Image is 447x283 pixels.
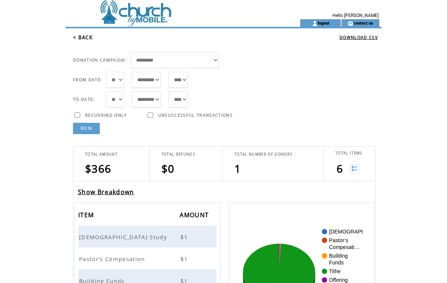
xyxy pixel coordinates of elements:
[234,161,241,176] span: 1
[79,255,147,263] span: Pastor’s Compesation
[335,151,362,156] span: TOTAL ITEMS
[312,20,318,26] img: account_icon.gif
[180,233,189,241] span: $1
[329,277,348,283] text: Offering
[85,161,111,176] span: $366
[329,260,344,266] text: Funds
[161,152,195,157] span: TOTAL REFUNDS
[318,20,329,25] a: logout
[340,35,378,40] a: DOWNLOAD CSV
[85,152,118,157] span: TOTAL AMOUNT
[329,268,341,274] text: Tithe
[78,188,134,196] a: Show Breakdown
[337,161,343,176] span: 6
[158,113,233,118] span: UNSUCCESSFUL TRANSACTIONS
[329,253,348,259] text: Building
[73,57,127,63] span: DONATION CAMPAIGN:
[79,233,169,241] span: [DEMOGRAPHIC_DATA] Study
[73,34,93,41] a: < BACK
[329,229,403,235] text: [DEMOGRAPHIC_DATA] Study
[329,244,360,250] text: Compesati…
[79,233,169,240] a: [DEMOGRAPHIC_DATA] Study
[348,20,353,26] img: contact_us_icon.gif
[180,209,211,223] span: AMOUNT
[329,237,348,243] text: Pastor’s
[234,152,292,157] span: TOTAL NUMBER OF DONORS
[73,77,102,82] span: FROM DATE:
[85,113,127,118] span: RECURRING ONLY
[73,123,100,134] a: RUN
[180,212,211,217] a: AMOUNT
[180,255,189,263] span: $1
[78,209,96,223] span: ITEM
[161,161,175,176] span: $0
[353,20,373,25] a: contact us
[78,212,96,217] a: ITEM
[73,97,95,102] span: TO DATE:
[350,164,359,173] img: View list
[79,255,147,261] a: Pastor’s Compesation
[332,13,379,18] span: Hello [PERSON_NAME]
